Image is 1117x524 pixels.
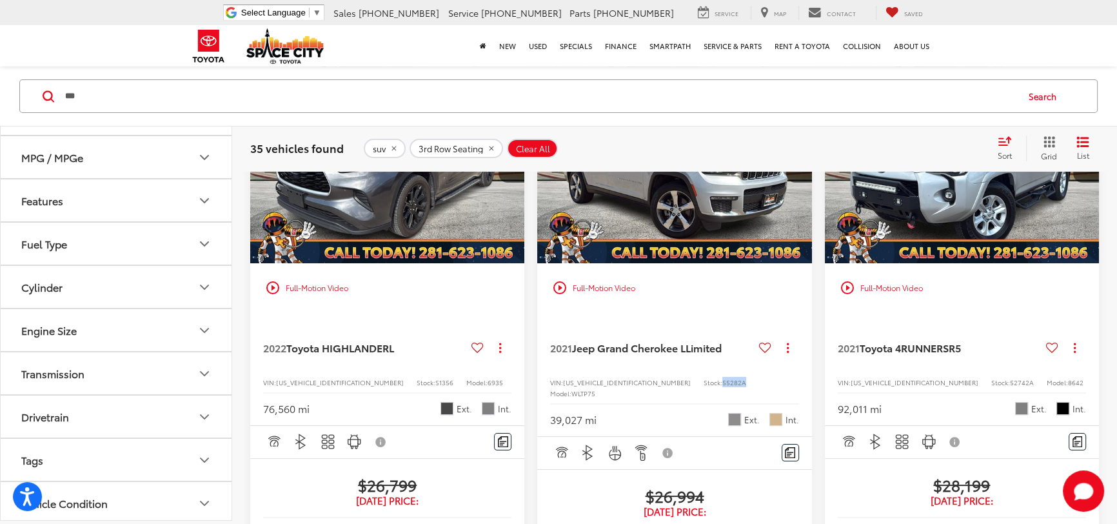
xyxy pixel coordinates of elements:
[1056,402,1069,415] span: Black
[21,498,108,510] div: Vehicle Condition
[1067,136,1099,161] button: List View
[943,340,961,355] span: SR5
[1076,150,1089,161] span: List
[550,486,798,505] span: $26,994
[1073,403,1086,415] span: Int.
[389,340,394,355] span: L
[1074,343,1076,353] span: dropdown dots
[21,454,43,467] div: Tags
[697,25,768,66] a: Service & Parts
[633,445,649,461] img: Remote Start
[197,236,212,252] div: Fuel Type
[21,281,63,294] div: Cylinder
[598,25,643,66] a: Finance
[860,340,943,355] span: Toyota 4RUNNER
[370,428,392,456] button: View Disclaimer
[263,494,511,507] span: [DATE] Price:
[313,8,321,17] span: ▼
[197,193,212,208] div: Features
[921,434,937,450] img: Android Auto
[904,9,923,17] span: Saved
[840,434,856,450] img: Adaptive Cruise Control
[21,368,84,380] div: Transmission
[320,434,336,450] img: 3rd Row Seating
[550,505,798,518] span: [DATE] Price:
[876,6,933,20] a: My Saved Vehicles
[1041,150,1057,161] span: Grid
[21,238,67,250] div: Fuel Type
[715,9,738,17] span: Service
[991,378,1010,387] span: Stock:
[1016,80,1075,112] button: Search
[1,353,233,395] button: TransmissionTransmission
[263,475,511,494] span: $26,799
[1,396,233,438] button: DrivetrainDrivetrain
[945,428,967,456] button: View Disclaimer
[1,223,233,265] button: Fuel TypeFuel Type
[197,323,212,338] div: Engine Size
[704,378,722,387] span: Stock:
[373,143,386,154] span: suv
[768,25,836,66] a: Rent a Toyota
[1,310,233,352] button: Engine SizeEngine Size
[494,433,511,450] button: Comments
[440,402,453,415] span: Magnetic Gray Met.
[346,434,362,450] img: Android Auto
[836,25,887,66] a: Collision
[250,140,344,156] span: 35 vehicles found
[1063,470,1104,512] svg: Start Chat
[580,445,596,461] img: Bluetooth®
[867,434,884,450] img: Bluetooth®
[751,6,796,20] a: Map
[1,180,233,222] button: FeaturesFeatures
[782,444,799,461] button: Comments
[838,378,851,387] span: VIN:
[827,9,856,17] span: Contact
[64,81,1016,112] input: Search by Make, Model, or Keyword
[1047,378,1068,387] span: Model:
[569,6,591,19] span: Parts
[498,403,511,415] span: Int.
[553,445,569,461] img: Adaptive Cruise Control
[998,150,1012,161] span: Sort
[197,496,212,511] div: Vehicle Condition
[309,8,310,17] span: ​
[769,413,782,426] span: Beige
[1,439,233,481] button: TagsTags
[1068,378,1083,387] span: 8642
[499,343,501,353] span: dropdown dots
[522,25,553,66] a: Used
[246,28,324,64] img: Space City Toyota
[550,378,563,387] span: VIN:
[553,25,598,66] a: Specials
[776,336,799,359] button: Actions
[333,6,356,19] span: Sales
[493,25,522,66] a: New
[481,6,562,19] span: [PHONE_NUMBER]
[197,366,212,381] div: Transmission
[263,341,466,355] a: 2022Toyota HIGHLANDERL
[550,412,597,427] div: 39,027 mi
[293,434,309,450] img: Bluetooth®
[838,475,1086,494] span: $28,199
[1026,136,1067,161] button: Grid View
[507,139,558,158] button: Clear All
[21,195,63,207] div: Features
[457,403,472,415] span: Ext.
[658,439,680,467] button: View Disclaimer
[991,136,1026,161] button: Select sort value
[364,139,406,158] button: remove suv
[571,388,595,398] span: WLTP75
[838,341,1041,355] a: 2021Toyota 4RUNNERSR5
[1063,470,1104,512] button: Toggle Chat Window
[498,436,508,447] img: Comments
[1031,403,1047,415] span: Ext.
[1015,402,1028,415] span: Classic Silver Met
[241,8,306,17] span: Select Language
[722,378,746,387] span: 55282A
[263,378,276,387] span: VIN:
[1069,433,1086,450] button: Comments
[593,6,674,19] span: [PHONE_NUMBER]
[1010,378,1034,387] span: 52742A
[21,411,69,423] div: Drivetrain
